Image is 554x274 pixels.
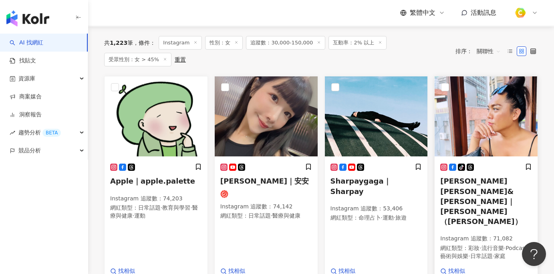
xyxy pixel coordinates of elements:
span: 日常話題 [470,253,493,259]
span: 家庭 [494,253,506,259]
p: Instagram 追蹤數 ： 71,082 [440,235,532,243]
span: 醫療與健康 [272,212,300,219]
img: KOL Avatar [105,76,207,156]
p: Instagram 追蹤數 ： 53,406 [330,205,422,213]
span: Apple｜apple.palette [110,177,195,185]
img: KOL Avatar [215,76,318,156]
span: · [381,214,383,221]
span: 活動訊息 [471,9,496,16]
span: [PERSON_NAME][PERSON_NAME]&[PERSON_NAME]｜[PERSON_NAME]（[PERSON_NAME]） [440,177,522,226]
img: logo [6,10,49,26]
a: 找貼文 [10,57,36,65]
span: 互動率：2% 以上 [328,36,387,50]
span: 追蹤數：30,000-150,000 [246,36,325,50]
span: Sharpaygaga｜Sharpay [330,177,391,195]
span: 條件 ： [133,40,155,46]
span: · [133,212,134,219]
span: Instagram [159,36,202,50]
span: 彩妝 [468,245,479,251]
span: 1,223 [110,40,127,46]
span: 性別：女 [205,36,243,50]
p: 網紅類型 ： [440,244,532,260]
span: 運動 [383,214,394,221]
p: 網紅類型 ： [220,212,312,220]
span: 競品分析 [18,142,41,160]
div: 共 筆 [104,40,133,46]
span: 藝術與娛樂 [440,253,468,259]
span: 流行音樂 [481,245,504,251]
span: · [271,212,272,219]
span: 日常話題 [248,212,271,219]
p: Instagram 追蹤數 ： 74,203 [110,195,202,203]
span: 資源庫 [18,70,35,88]
span: · [504,245,506,251]
a: 商案媒合 [10,93,42,101]
img: KOL Avatar [435,76,538,156]
span: · [161,204,162,211]
span: 命理占卜 [359,214,381,221]
span: · [493,253,494,259]
span: 醫療與健康 [110,204,198,219]
a: 洞察報告 [10,111,42,119]
span: Podcast [506,245,527,251]
div: 排序： [455,45,505,58]
div: BETA [42,129,61,137]
span: 旅遊 [395,214,407,221]
p: 網紅類型 ： [330,214,422,222]
p: 網紅類型 ： [110,204,202,220]
span: 教育與學習 [162,204,190,211]
span: · [468,253,470,259]
span: rise [10,130,15,136]
span: 繁體中文 [410,8,435,17]
span: 關聯性 [477,45,501,58]
img: KOL Avatar [325,76,428,156]
span: · [394,214,395,221]
span: 趨勢分析 [18,124,61,142]
iframe: Help Scout Beacon - Open [522,242,546,266]
span: · [190,204,192,211]
span: 運動 [134,212,145,219]
div: 重置 [175,56,186,63]
a: searchAI 找網紅 [10,39,43,47]
span: 受眾性別：女 > 45% [104,53,171,66]
p: Instagram 追蹤數 ： 74,142 [220,203,312,211]
img: %E6%96%B9%E5%BD%A2%E7%B4%94.png [513,5,528,20]
span: [PERSON_NAME]｜安安 [220,177,309,185]
span: · [479,245,481,251]
span: 日常話題 [138,204,161,211]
